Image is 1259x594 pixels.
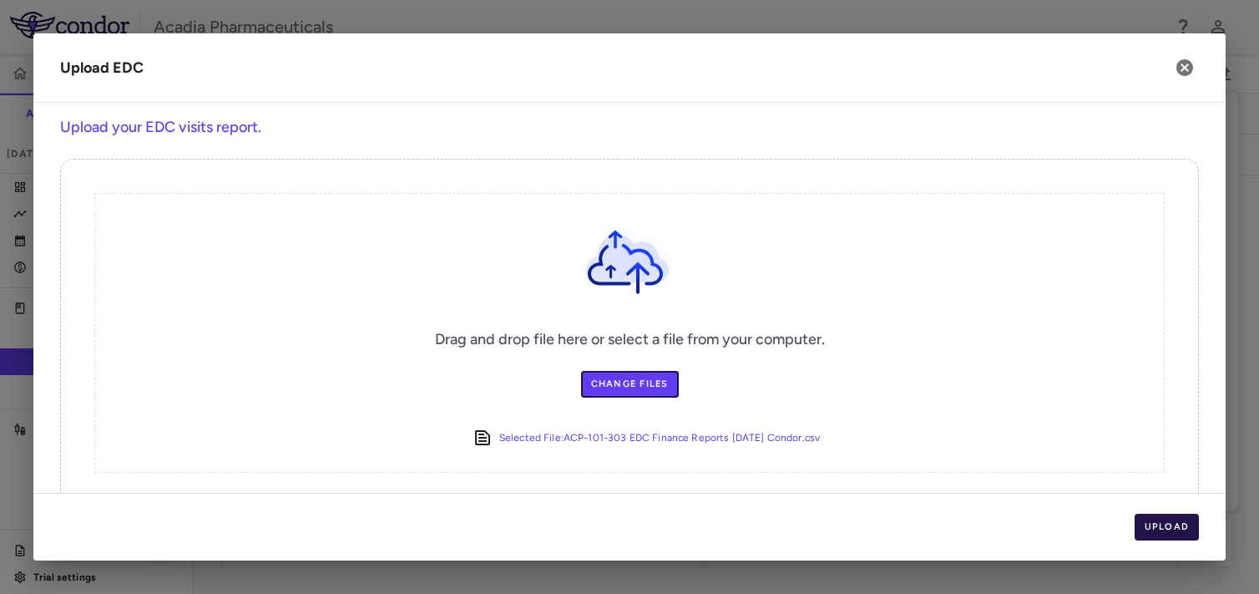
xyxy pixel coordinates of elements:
[60,57,144,79] div: Upload EDC
[499,428,820,449] a: Selected File:ACP-101-303 EDC Finance Reports [DATE] Condor.csv
[435,328,825,351] h6: Drag and drop file here or select a file from your computer.
[581,371,679,398] label: Change Files
[60,116,1199,139] h6: Upload your EDC visits report.
[1135,514,1200,541] button: Upload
